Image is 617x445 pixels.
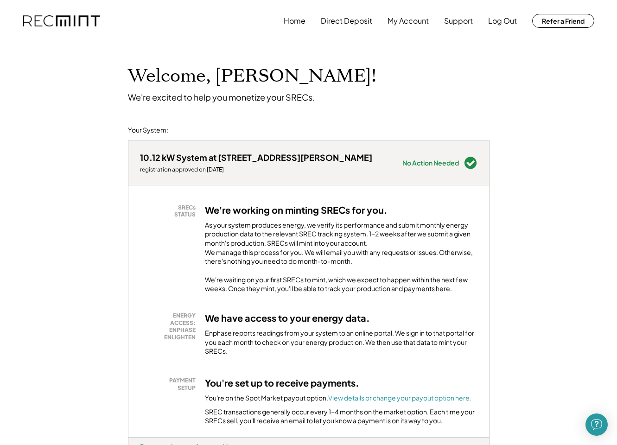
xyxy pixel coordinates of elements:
[23,15,100,27] img: recmint-logotype%403x.png
[128,65,376,87] h1: Welcome, [PERSON_NAME]!
[205,204,388,216] h3: We're working on minting SRECs for you.
[145,204,196,218] div: SRECs STATUS
[205,407,477,426] div: SREC transactions generally occur every 1-4 months on the market option. Each time your SRECs sel...
[205,377,359,389] h3: You're set up to receive payments.
[585,413,608,436] div: Open Intercom Messenger
[140,152,372,163] div: 10.12 kW System at [STREET_ADDRESS][PERSON_NAME]
[402,159,459,166] div: No Action Needed
[444,12,473,30] button: Support
[145,377,196,391] div: PAYMENT SETUP
[128,126,168,135] div: Your System:
[205,329,477,356] div: Enphase reports readings from your system to an online portal. We sign in to that portal for you ...
[140,166,372,173] div: registration approved on [DATE]
[328,394,471,402] a: View details or change your payout option here.
[128,92,315,102] div: We're excited to help you monetize your SRECs.
[488,12,517,30] button: Log Out
[284,12,305,30] button: Home
[205,312,370,324] h3: We have access to your energy data.
[388,12,429,30] button: My Account
[321,12,372,30] button: Direct Deposit
[205,394,471,403] div: You're on the Spot Market payout option.
[205,221,477,271] div: As your system produces energy, we verify its performance and submit monthly energy production da...
[205,275,477,293] div: We're waiting on your first SRECs to mint, which we expect to happen within the next few weeks. O...
[145,312,196,341] div: ENERGY ACCESS: ENPHASE ENLIGHTEN
[532,14,594,28] button: Refer a Friend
